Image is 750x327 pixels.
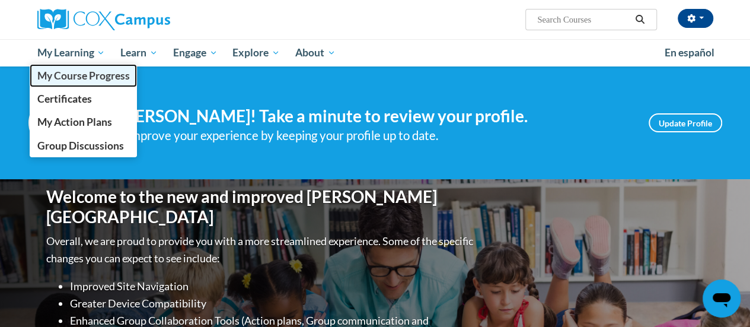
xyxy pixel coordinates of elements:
[37,9,251,30] a: Cox Campus
[657,40,722,65] a: En español
[30,110,138,134] a: My Action Plans
[288,39,343,66] a: About
[631,12,649,27] button: Search
[28,96,82,150] img: Profile Image
[165,39,225,66] a: Engage
[225,39,288,66] a: Explore
[37,69,129,82] span: My Course Progress
[30,64,138,87] a: My Course Progress
[649,113,722,132] a: Update Profile
[37,116,111,128] span: My Action Plans
[100,126,631,145] div: Help improve your experience by keeping your profile up to date.
[70,295,476,312] li: Greater Device Compatibility
[100,106,631,126] h4: Hi [PERSON_NAME]! Take a minute to review your profile.
[295,46,336,60] span: About
[665,46,714,59] span: En español
[703,280,741,318] iframe: Button to launch messaging window
[37,93,91,105] span: Certificates
[37,46,105,60] span: My Learning
[70,278,476,295] li: Improved Site Navigation
[30,87,138,110] a: Certificates
[37,9,170,30] img: Cox Campus
[46,233,476,267] p: Overall, we are proud to provide you with a more streamlined experience. Some of the specific cha...
[232,46,280,60] span: Explore
[536,12,631,27] input: Search Courses
[28,39,722,66] div: Main menu
[30,39,113,66] a: My Learning
[30,134,138,157] a: Group Discussions
[678,9,713,28] button: Account Settings
[113,39,165,66] a: Learn
[46,187,476,227] h1: Welcome to the new and improved [PERSON_NAME][GEOGRAPHIC_DATA]
[37,139,123,152] span: Group Discussions
[120,46,158,60] span: Learn
[173,46,218,60] span: Engage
